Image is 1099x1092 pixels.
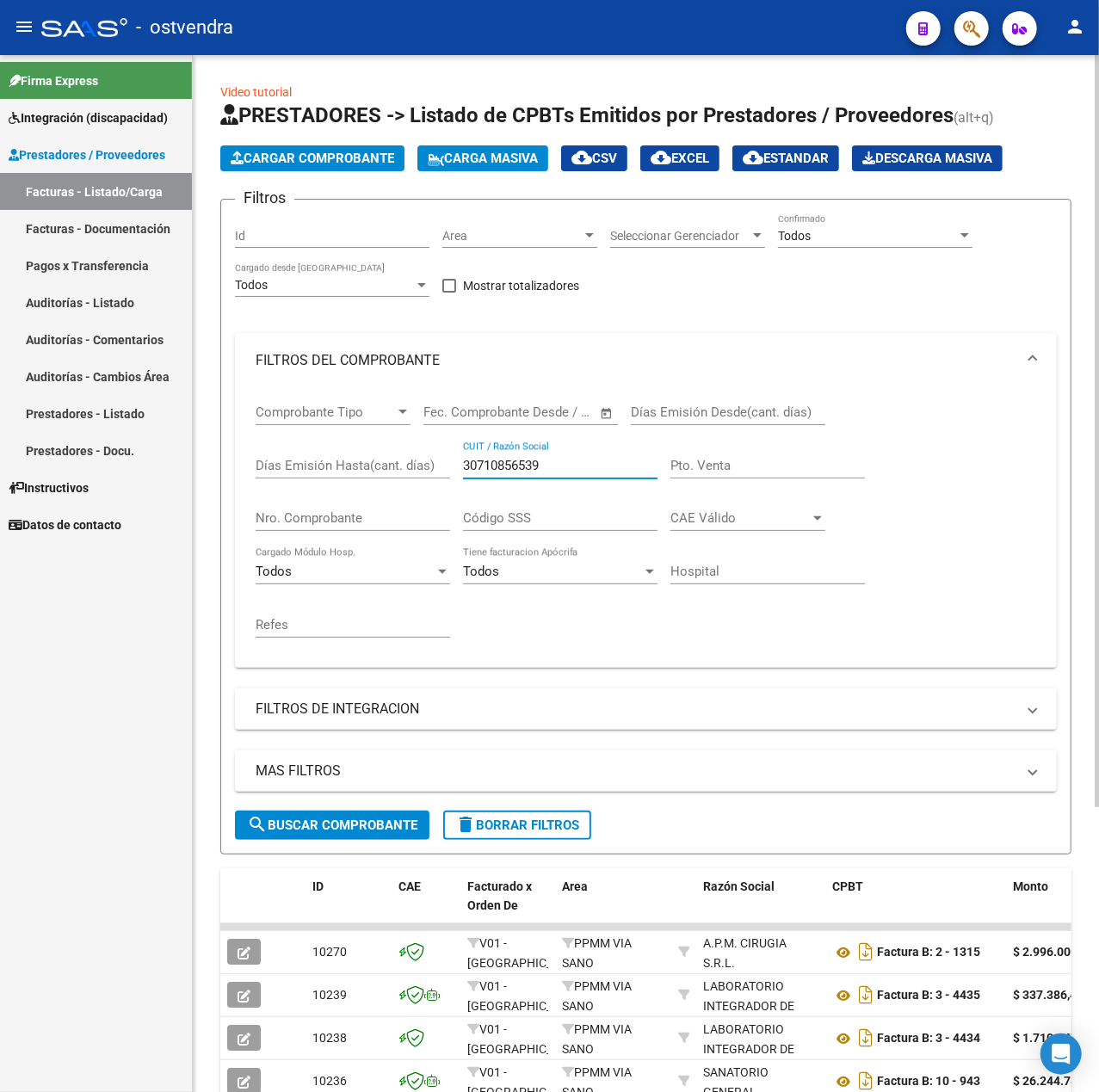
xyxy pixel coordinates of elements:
mat-icon: search [247,814,268,835]
datatable-header-cell: ID [306,868,392,944]
span: Carga Masiva [428,151,538,166]
mat-expansion-panel-header: FILTROS DE INTEGRACION [235,688,1057,730]
span: 10238 [312,1031,347,1045]
span: PPMM VIA SANO [562,936,632,970]
span: PPMM VIA SANO [562,1022,632,1056]
span: Datos de contacto [9,515,121,534]
span: Seleccionar Gerenciador [610,229,750,244]
span: Monto [1013,879,1048,893]
span: CPBT [832,879,863,893]
div: 30714331155 [703,934,818,970]
strong: Factura B: 10 - 943 [877,1075,980,1089]
span: Razón Social [703,879,775,893]
mat-icon: person [1065,16,1085,37]
div: LABORATORIO INTEGRADOR DE SOLUCIONES PHARMA SA [703,977,818,1055]
strong: $ 1.710.647,02 [1013,1031,1094,1045]
div: FILTROS DEL COMPROBANTE [235,388,1057,668]
span: Area [562,879,588,893]
span: PRESTADORES -> Listado de CPBTs Emitidos por Prestadores / Proveedores [220,103,954,127]
span: Comprobante Tipo [256,404,395,420]
strong: $ 337.386,48 [1013,988,1084,1002]
div: Open Intercom Messenger [1040,1033,1082,1075]
span: 10236 [312,1074,347,1088]
datatable-header-cell: Area [555,868,671,944]
input: End date [495,404,578,420]
span: 10239 [312,988,347,1002]
i: Descargar documento [855,981,877,1009]
h3: Filtros [235,186,294,210]
mat-panel-title: MAS FILTROS [256,762,1016,780]
span: 10270 [312,945,347,959]
span: Cargar Comprobante [231,151,394,166]
span: Todos [235,278,268,292]
span: EXCEL [651,151,709,166]
mat-icon: cloud_download [571,147,592,168]
button: Buscar Comprobante [235,811,429,840]
span: Firma Express [9,71,98,90]
span: Estandar [743,151,829,166]
datatable-header-cell: CAE [392,868,460,944]
span: Borrar Filtros [455,817,579,833]
input: Start date [423,404,479,420]
app-download-masive: Descarga masiva de comprobantes (adjuntos) [852,145,1003,171]
span: PPMM VIA SANO [562,979,632,1013]
div: 30717479188 [703,1020,818,1056]
mat-icon: cloud_download [651,147,671,168]
span: Todos [256,564,292,579]
i: Descargar documento [855,938,877,966]
strong: Factura B: 2 - 1315 [877,946,980,959]
button: CSV [561,145,627,171]
span: Area [442,229,582,244]
strong: $ 2.996.000,00 [1013,945,1094,959]
span: Facturado x Orden De [467,879,532,913]
span: CAE [398,879,421,893]
strong: Factura B: 3 - 4434 [877,1032,980,1046]
button: Carga Masiva [417,145,548,171]
button: Open calendar [597,404,617,423]
span: Todos [463,564,499,579]
i: Descargar documento [855,1024,877,1052]
span: Buscar Comprobante [247,817,417,833]
datatable-header-cell: Facturado x Orden De [460,868,555,944]
span: Instructivos [9,478,89,497]
span: CSV [571,151,617,166]
strong: Factura B: 3 - 4435 [877,989,980,1003]
mat-icon: delete [455,814,476,835]
span: Todos [778,229,811,243]
span: CAE Válido [670,510,810,526]
mat-panel-title: FILTROS DEL COMPROBANTE [256,351,1016,370]
datatable-header-cell: Razón Social [696,868,825,944]
span: - ostvendra [136,9,233,46]
span: Mostrar totalizadores [463,275,579,296]
button: Cargar Comprobante [220,145,404,171]
mat-expansion-panel-header: MAS FILTROS [235,750,1057,792]
button: Estandar [732,145,839,171]
button: Descarga Masiva [852,145,1003,171]
mat-panel-title: FILTROS DE INTEGRACION [256,700,1016,719]
mat-icon: menu [14,16,34,37]
button: EXCEL [640,145,719,171]
div: 30717479188 [703,977,818,1013]
a: Video tutorial [220,85,292,99]
mat-expansion-panel-header: FILTROS DEL COMPROBANTE [235,333,1057,388]
mat-icon: cloud_download [743,147,763,168]
span: ID [312,879,324,893]
div: A.P.M. CIRUGIA S.R.L. [703,934,818,973]
datatable-header-cell: CPBT [825,868,1006,944]
span: (alt+q) [954,109,994,126]
button: Borrar Filtros [443,811,591,840]
span: Integración (discapacidad) [9,108,168,127]
span: Descarga Masiva [862,151,992,166]
span: Prestadores / Proveedores [9,145,165,164]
